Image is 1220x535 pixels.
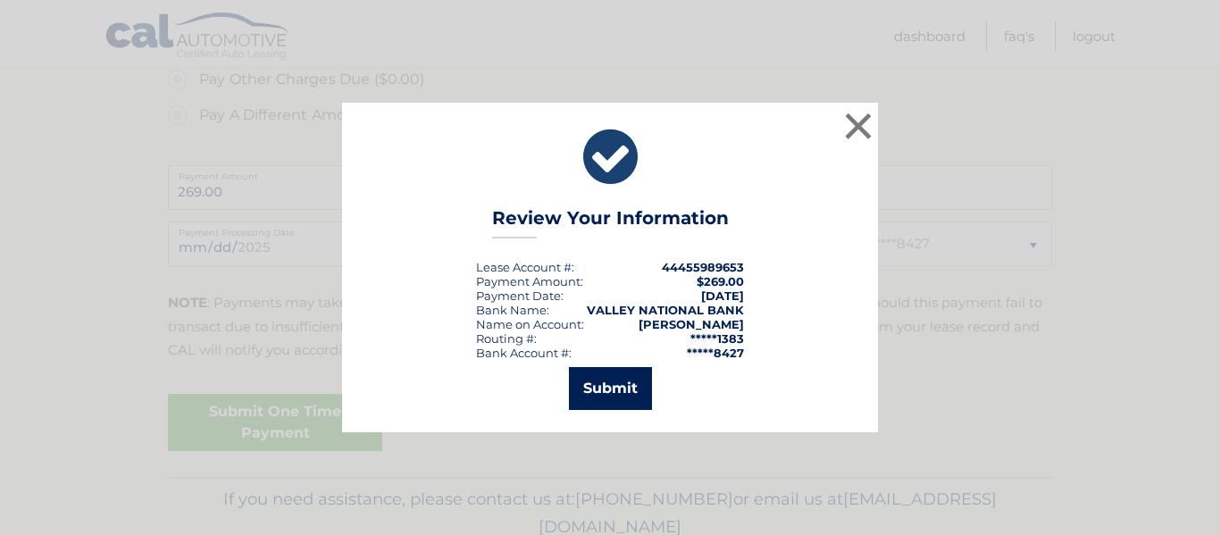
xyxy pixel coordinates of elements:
strong: VALLEY NATIONAL BANK [587,303,744,317]
div: Payment Amount: [476,274,583,288]
button: × [840,108,876,144]
div: Name on Account: [476,317,584,331]
div: Bank Name: [476,303,549,317]
span: $269.00 [697,274,744,288]
div: Routing #: [476,331,537,346]
h3: Review Your Information [492,207,729,238]
div: : [476,288,564,303]
div: Lease Account #: [476,260,574,274]
span: [DATE] [701,288,744,303]
button: Submit [569,367,652,410]
div: Bank Account #: [476,346,572,360]
strong: 44455989653 [662,260,744,274]
span: Payment Date [476,288,561,303]
strong: [PERSON_NAME] [639,317,744,331]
